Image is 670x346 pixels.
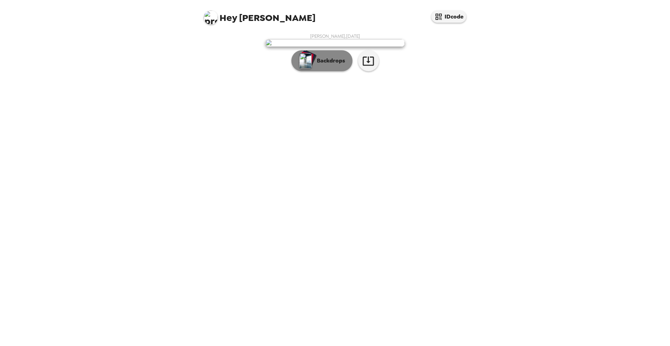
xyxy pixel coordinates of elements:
button: IDcode [431,10,466,23]
button: Backdrops [291,50,352,71]
img: profile pic [204,10,218,24]
span: [PERSON_NAME] [204,7,315,23]
span: Hey [219,12,237,24]
p: Backdrops [313,57,345,65]
span: [PERSON_NAME] , [DATE] [310,33,360,39]
img: user [265,39,405,47]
